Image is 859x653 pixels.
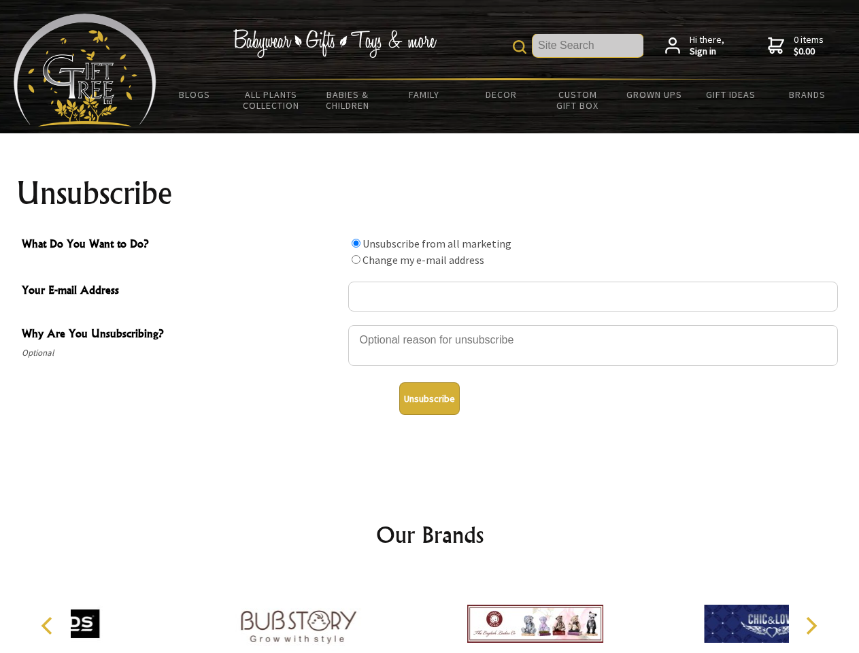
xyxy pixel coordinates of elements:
button: Next [796,611,826,641]
span: Why Are You Unsubscribing? [22,325,341,345]
span: Your E-mail Address [22,282,341,301]
a: 0 items$0.00 [768,34,824,58]
input: Your E-mail Address [348,282,838,312]
a: Babies & Children [309,80,386,120]
input: Site Search [533,34,643,57]
strong: $0.00 [794,46,824,58]
input: What Do You Want to Do? [352,255,360,264]
a: Brands [769,80,846,109]
a: Decor [462,80,539,109]
a: Hi there,Sign in [665,34,724,58]
label: Unsubscribe from all marketing [363,237,511,250]
img: product search [513,40,526,54]
span: Hi there, [690,34,724,58]
a: Custom Gift Box [539,80,616,120]
textarea: Why Are You Unsubscribing? [348,325,838,366]
button: Previous [34,611,64,641]
button: Unsubscribe [399,382,460,415]
a: All Plants Collection [233,80,310,120]
a: Grown Ups [616,80,692,109]
a: Family [386,80,463,109]
span: What Do You Want to Do? [22,235,341,255]
input: What Do You Want to Do? [352,239,360,248]
img: Babyware - Gifts - Toys and more... [14,14,156,127]
span: 0 items [794,33,824,58]
a: BLOGS [156,80,233,109]
label: Change my e-mail address [363,253,484,267]
img: Babywear - Gifts - Toys & more [233,29,437,58]
span: Optional [22,345,341,361]
a: Gift Ideas [692,80,769,109]
h2: Our Brands [27,518,832,551]
h1: Unsubscribe [16,177,843,210]
strong: Sign in [690,46,724,58]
